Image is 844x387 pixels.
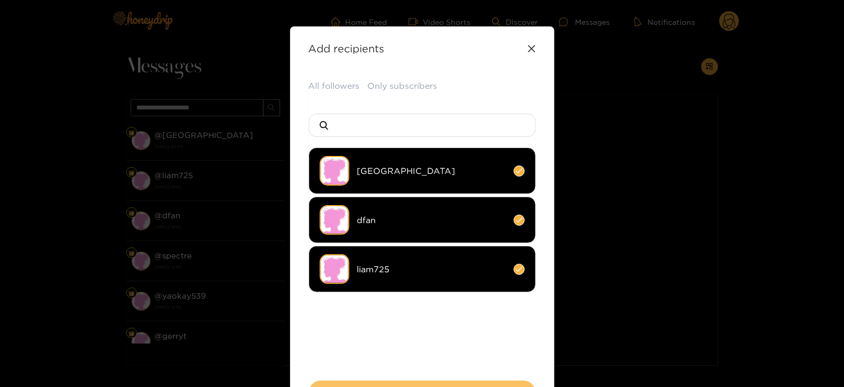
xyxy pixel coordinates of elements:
[309,42,385,54] strong: Add recipients
[357,263,506,275] span: liam725
[368,80,438,92] button: Only subscribers
[309,80,360,92] button: All followers
[320,254,349,284] img: no-avatar.png
[320,205,349,235] img: no-avatar.png
[357,165,506,177] span: [GEOGRAPHIC_DATA]
[357,214,506,226] span: dfan
[320,156,349,186] img: no-avatar.png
